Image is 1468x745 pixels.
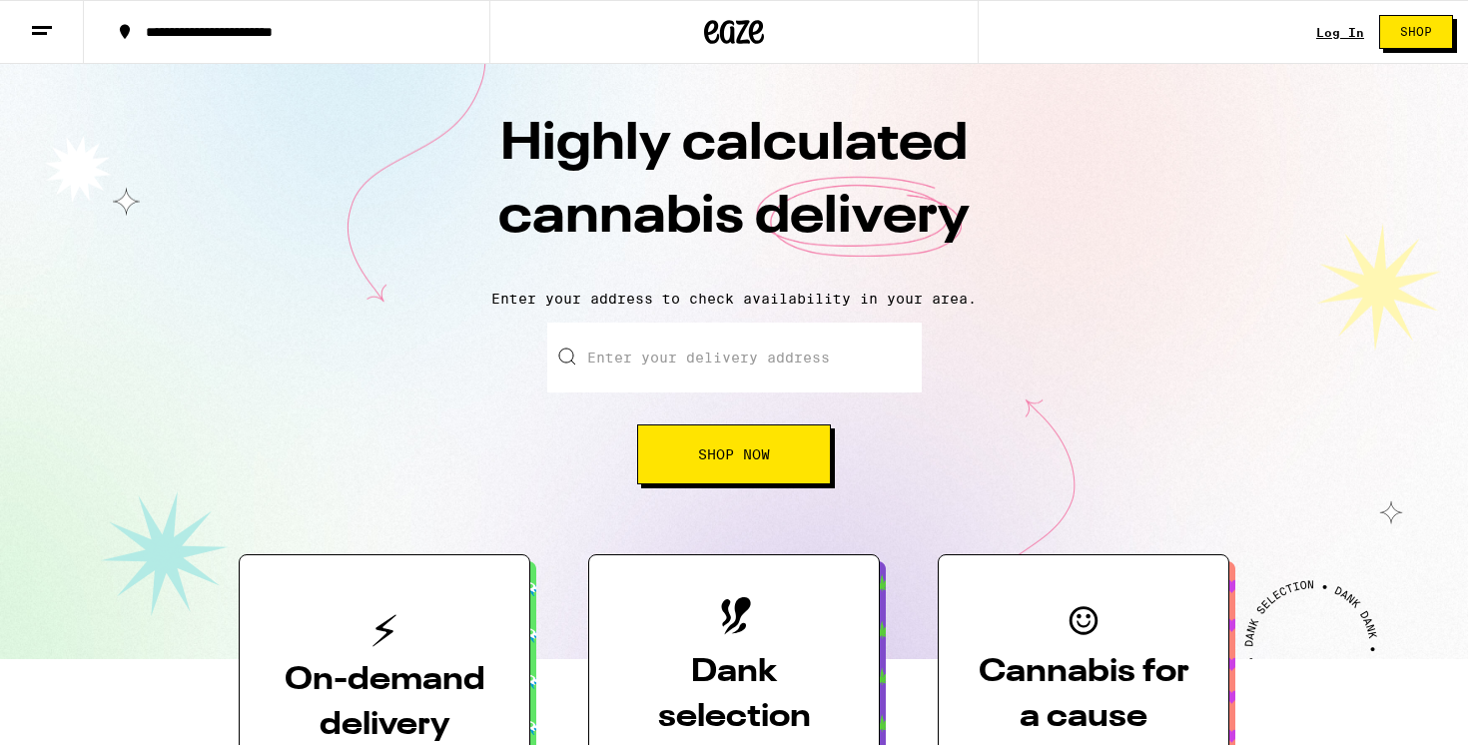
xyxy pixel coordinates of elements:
[621,650,847,740] h3: Dank selection
[971,650,1196,740] h3: Cannabis for a cause
[1379,15,1453,49] button: Shop
[1316,26,1364,39] a: Log In
[637,424,831,484] button: Shop Now
[547,323,922,392] input: Enter your delivery address
[1400,26,1432,38] span: Shop
[384,109,1084,275] h1: Highly calculated cannabis delivery
[1364,15,1468,49] a: Shop
[20,291,1448,307] p: Enter your address to check availability in your area.
[698,447,770,461] span: Shop Now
